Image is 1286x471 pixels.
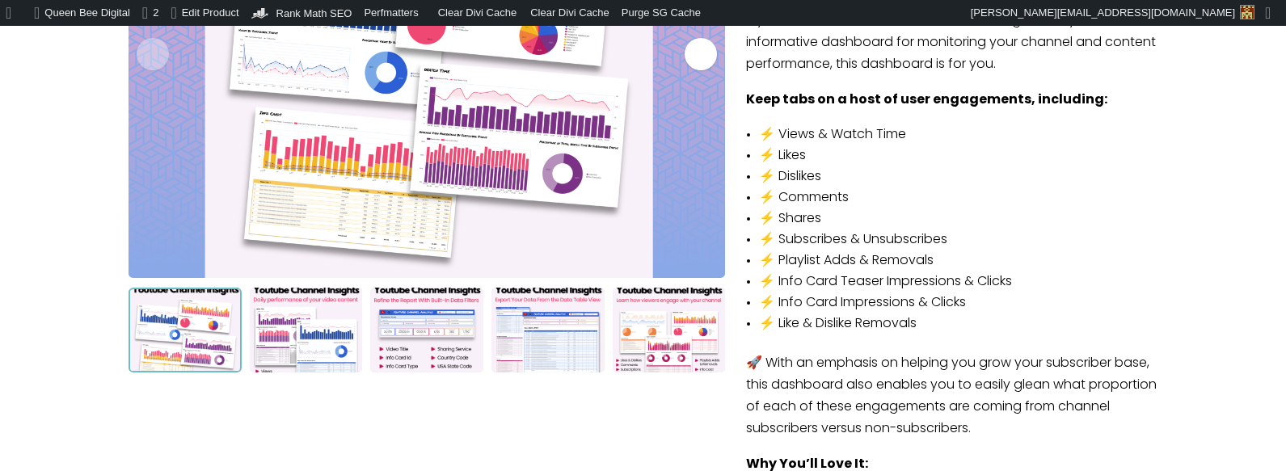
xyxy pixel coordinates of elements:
[759,229,1157,250] p: ⚡ Subscribes & Unsubscribes
[759,187,1157,208] p: ⚡ Comments
[746,11,1157,90] p: If you’re a Youtube Content Creator looking for a stylish, informative dashboard for monitoring y...
[759,250,1157,271] p: ⚡ Playlist Adds & Removals
[759,166,1157,187] p: ⚡ Dislikes
[759,145,1157,166] p: ⚡ Likes
[759,313,1157,334] p: ⚡ Like & Dislike Removals
[276,7,352,19] span: Rank Math SEO
[759,271,1157,292] p: ⚡ Info Card Teaser Impressions & Clicks
[530,6,609,19] span: Clear Divi Cache
[759,208,1157,229] p: ⚡ Shares
[746,353,1157,454] p: 🚀 With an emphasis on helping you grow your subscriber base, this dashboard also enables you to e...
[746,458,868,471] strong: Why You’ll Love It:
[685,38,717,70] div: Go to next slide.
[746,94,1107,107] strong: Keep tabs on a host of user engagements, including:
[759,292,1157,313] p: ⚡ Info Card Impressions & Clicks
[759,124,1157,145] p: ⚡ Views & Watch Time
